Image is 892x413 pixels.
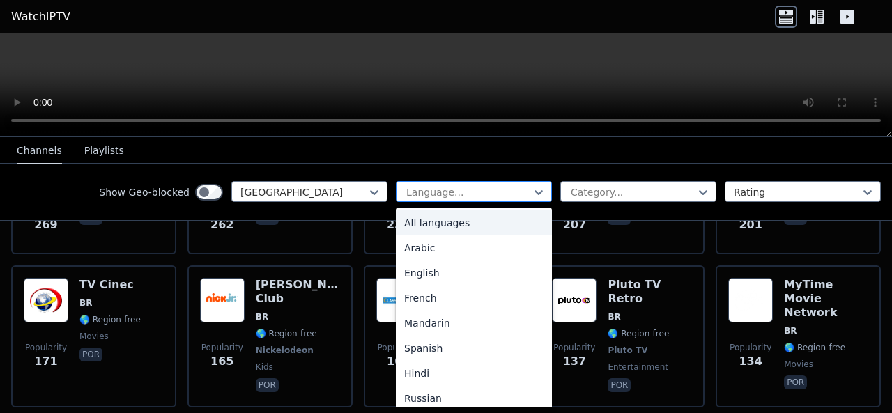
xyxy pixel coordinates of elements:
[84,138,124,164] button: Playlists
[784,359,813,370] span: movies
[728,278,773,322] img: MyTime Movie Network
[739,217,762,233] span: 201
[387,353,410,370] span: 160
[256,311,268,322] span: BR
[34,217,57,233] span: 269
[79,348,102,361] p: por
[784,342,845,353] span: 🌎 Region-free
[396,260,552,286] div: English
[563,217,586,233] span: 207
[25,342,67,353] span: Popularity
[396,311,552,336] div: Mandarin
[784,278,868,320] h6: MyTime Movie Network
[608,345,647,356] span: Pluto TV
[201,342,243,353] span: Popularity
[396,386,552,411] div: Russian
[563,353,586,370] span: 137
[396,286,552,311] div: French
[784,375,807,389] p: por
[784,325,797,336] span: BR
[256,328,317,339] span: 🌎 Region-free
[256,378,279,392] p: por
[79,331,109,342] span: movies
[256,345,314,356] span: Nickelodeon
[739,353,762,370] span: 134
[79,297,92,309] span: BR
[552,278,597,322] img: Pluto TV Retro
[79,314,141,325] span: 🌎 Region-free
[256,278,340,306] h6: [PERSON_NAME] Club
[79,278,141,292] h6: TV Cinec
[99,185,190,199] label: Show Geo-blocked
[608,278,692,306] h6: Pluto TV Retro
[11,8,70,25] a: WatchIPTV
[378,342,420,353] span: Popularity
[608,378,631,392] p: por
[376,278,421,322] img: Classique TV Western
[608,328,669,339] span: 🌎 Region-free
[396,210,552,235] div: All languages
[210,353,233,370] span: 165
[200,278,245,322] img: Nick Jr. Club
[34,353,57,370] span: 171
[396,336,552,361] div: Spanish
[256,361,273,373] span: kids
[396,361,552,386] div: Hindi
[730,342,771,353] span: Popularity
[608,361,668,373] span: entertainment
[210,217,233,233] span: 262
[396,235,552,260] div: Arabic
[608,311,620,322] span: BR
[387,217,410,233] span: 232
[553,342,595,353] span: Popularity
[24,278,68,322] img: TV Cinec
[17,138,62,164] button: Channels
